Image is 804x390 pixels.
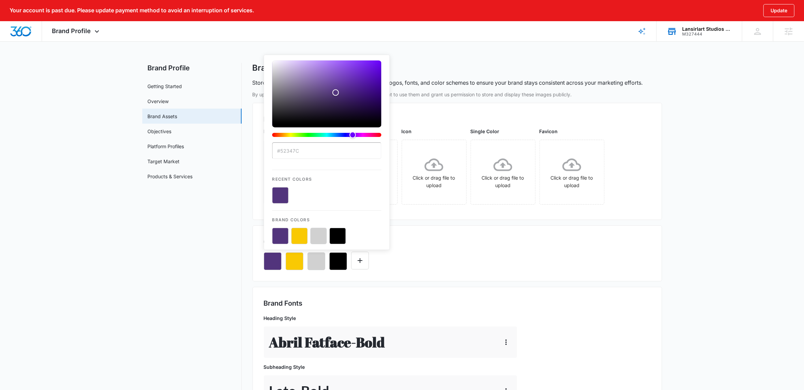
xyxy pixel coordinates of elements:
input: color-picker-input [272,142,382,159]
p: Store and manage essential brand guidelines such as logos, fonts, and color schemes to ensure you... [253,79,643,87]
a: Platform Profiles [148,143,184,150]
p: Recent Colors [272,170,382,182]
span: Click or drag file to upload [540,140,604,204]
div: color-picker-container [272,60,382,244]
div: v 4.0.25 [19,11,33,16]
img: tab_domain_overview_orange.svg [18,40,24,45]
span: Brand Profile [52,27,91,34]
img: logo_orange.svg [11,11,16,16]
div: Click or drag file to upload [540,155,604,189]
span: Click or drag file to upload [402,140,466,204]
div: Keywords by Traffic [75,40,115,45]
a: Products & Services [148,173,193,180]
p: Heading Style [264,315,517,322]
div: Color [272,60,382,123]
div: Click or drag file to upload [402,155,466,189]
div: account id [682,32,732,37]
a: Brand Assets [148,113,177,120]
div: Click or drag file to upload [471,155,535,189]
h2: Brand Fonts [264,298,651,308]
p: Abril Fatface - Bold [269,332,385,352]
a: Brand Profile Wizard [628,21,657,41]
div: account name [682,26,732,32]
a: Getting Started [148,83,182,90]
div: Domain Overview [26,40,61,45]
a: Objectives [148,128,172,135]
p: Brand Colors [272,211,382,223]
div: Brand Profile [42,21,111,41]
a: Overview [148,98,169,105]
img: website_grey.svg [11,18,16,23]
button: Edit Color [351,252,369,269]
div: Domain: [DOMAIN_NAME] [18,18,75,23]
div: Hue [272,133,382,137]
p: Your account is past due. Please update payment method to avoid an interruption of services. [10,7,254,14]
p: Single Color [471,128,535,135]
button: Update [763,4,794,17]
p: By uploading images, you confirm that you have the legal right to use them and grant us permissio... [253,91,662,98]
span: Click or drag file to upload [471,140,535,204]
img: tab_keywords_by_traffic_grey.svg [68,40,73,45]
p: Icon [402,128,466,135]
div: color-picker [272,60,382,142]
a: Target Market [148,158,180,165]
p: Favicon [540,128,604,135]
h2: Brand Profile [142,63,242,73]
h2: Logos [264,114,651,124]
h1: Brand Assets [253,63,305,73]
p: Subheading Style [264,363,517,371]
